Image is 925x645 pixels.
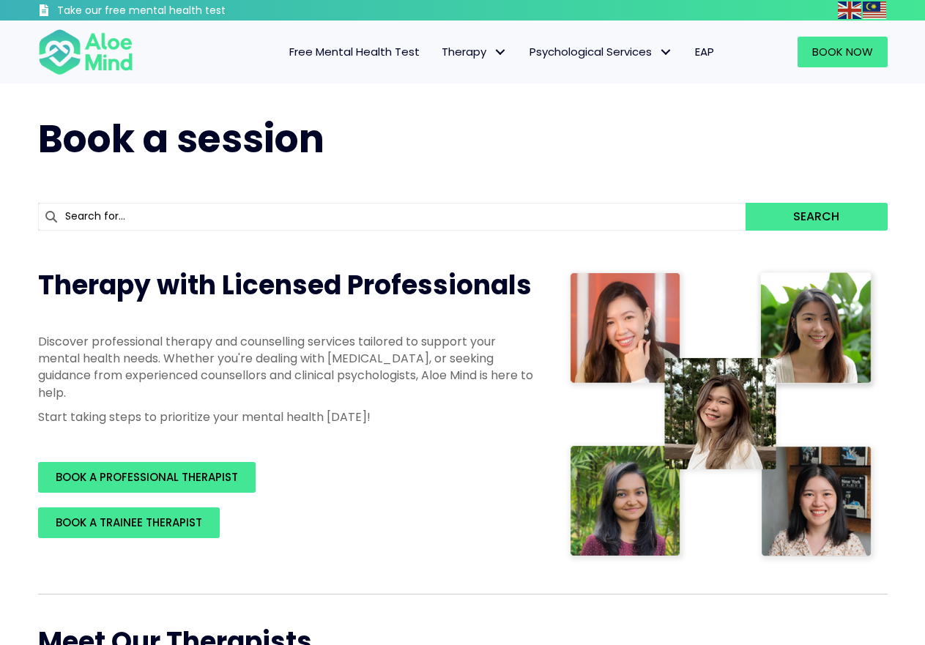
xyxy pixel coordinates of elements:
a: BOOK A TRAINEE THERAPIST [38,507,220,538]
span: Therapy with Licensed Professionals [38,266,532,304]
a: Free Mental Health Test [278,37,431,67]
img: Therapist collage [565,267,879,564]
nav: Menu [152,37,725,67]
span: BOOK A PROFESSIONAL THERAPIST [56,469,238,485]
a: EAP [684,37,725,67]
h3: Take our free mental health test [57,4,304,18]
span: Book Now [812,44,873,59]
span: BOOK A TRAINEE THERAPIST [56,515,202,530]
span: Free Mental Health Test [289,44,420,59]
img: ms [863,1,886,19]
button: Search [746,203,887,231]
img: en [838,1,861,19]
img: Aloe mind Logo [38,28,133,76]
span: Book a session [38,112,324,165]
a: Psychological ServicesPsychological Services: submenu [519,37,684,67]
input: Search for... [38,203,746,231]
a: Malay [863,1,888,18]
a: Take our free mental health test [38,4,304,20]
span: Psychological Services [530,44,673,59]
a: BOOK A PROFESSIONAL THERAPIST [38,462,256,493]
span: Psychological Services: submenu [655,42,677,63]
a: Book Now [798,37,888,67]
p: Start taking steps to prioritize your mental health [DATE]! [38,409,536,425]
span: Therapy: submenu [490,42,511,63]
a: English [838,1,863,18]
a: TherapyTherapy: submenu [431,37,519,67]
p: Discover professional therapy and counselling services tailored to support your mental health nee... [38,333,536,401]
span: EAP [695,44,714,59]
span: Therapy [442,44,508,59]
